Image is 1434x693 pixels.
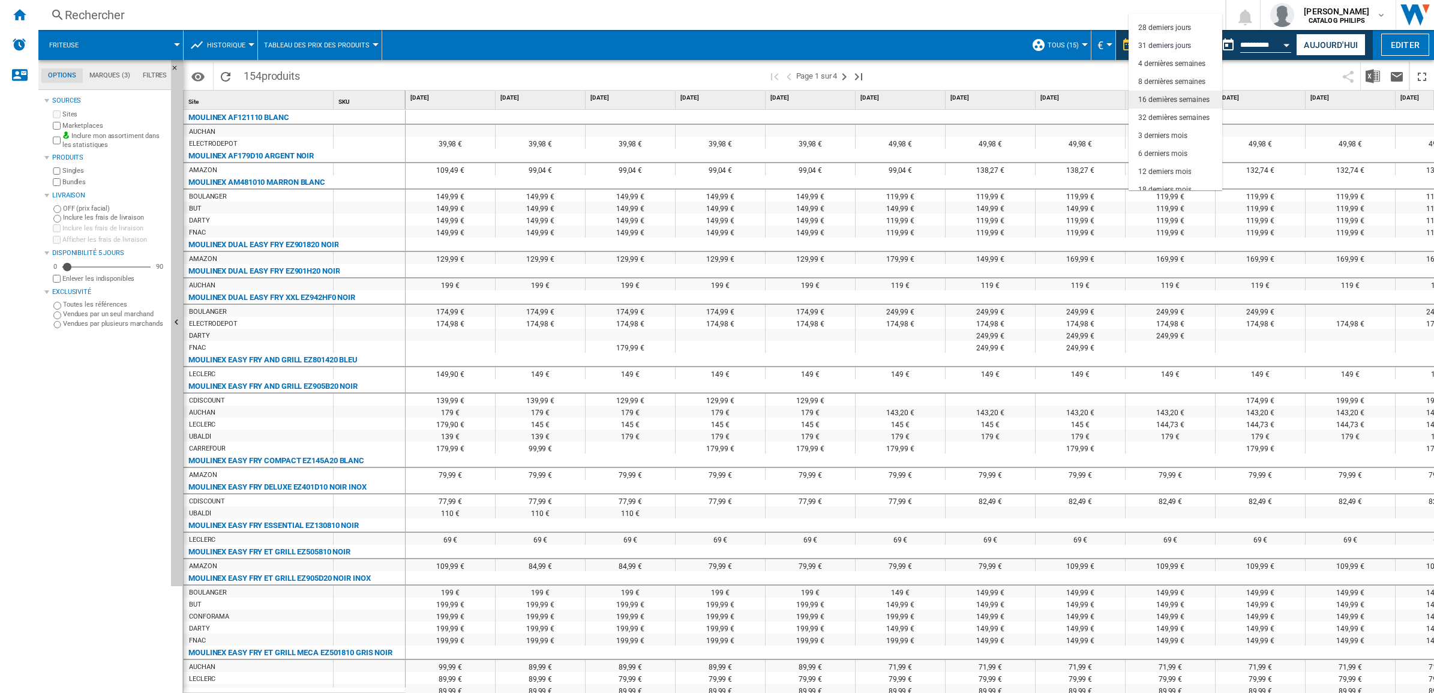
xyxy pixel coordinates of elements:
[1138,131,1187,141] div: 3 derniers mois
[1138,95,1210,105] div: 16 dernières semaines
[1138,113,1210,123] div: 32 dernières semaines
[1138,167,1191,177] div: 12 derniers mois
[1138,23,1191,33] div: 28 derniers jours
[1138,77,1205,87] div: 8 dernières semaines
[1138,185,1191,195] div: 18 derniers mois
[1138,41,1191,51] div: 31 derniers jours
[1138,59,1205,69] div: 4 dernières semaines
[1138,149,1187,159] div: 6 derniers mois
